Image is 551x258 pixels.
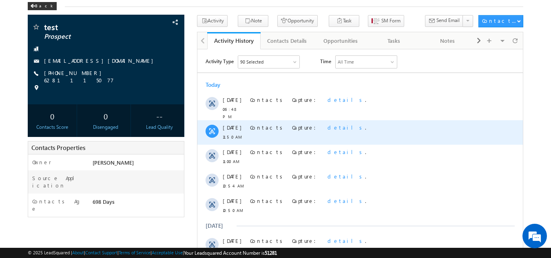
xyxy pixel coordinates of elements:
span: details [130,123,168,130]
span: Send Email [436,17,460,24]
span: details [130,188,168,195]
span: 51281 [265,250,277,256]
span: 05:50 PM [25,197,50,205]
div: Notes [427,36,467,46]
span: Contacts Capture: [53,123,124,130]
img: d_60004797649_company_0_60004797649 [14,43,34,53]
span: SM Form [381,17,401,24]
span: Your Leadsquared Account Number is [184,250,277,256]
div: Leave a message [42,43,137,53]
label: Contacts Age [32,198,85,212]
div: 698 Days [91,198,184,209]
button: Contacts Actions [478,15,523,27]
div: Back [28,2,57,10]
span: Contacts Capture: [53,75,124,82]
div: 90 Selected [43,9,66,16]
button: SM Form [368,15,404,27]
div: Sales Activity,BD - BL Flexi Funds,BL - Business Loan,FL - Flexible Loan,FT - Flexi Loan Balance ... [41,7,102,19]
div: . [53,75,291,82]
span: details [130,47,168,54]
div: Contacts Details [267,36,307,46]
button: Activity [197,15,228,27]
span: Prospect [44,33,141,41]
div: . [53,123,291,131]
span: 10:50 AM [25,157,50,165]
span: Activity Type [8,6,36,18]
span: 11:50 AM [25,84,50,91]
textarea: Type your message and click 'Submit' [11,75,149,193]
div: Opportunities [321,36,360,46]
span: [DATE] [25,148,44,155]
span: 05:43 PM [25,222,50,229]
div: 0 [83,108,128,123]
span: 11:00 AM [25,108,50,116]
em: Submit [119,200,148,211]
button: Opportunity [277,15,318,27]
div: [DATE] [8,237,35,245]
div: . [53,47,291,54]
a: Back [28,2,61,9]
span: Contacts Capture: [53,188,124,195]
div: -- [137,108,182,123]
a: Activity History [207,32,261,49]
span: details [130,75,168,82]
div: . [53,212,291,220]
div: [DATE] [8,173,35,180]
div: Activity History [213,37,254,44]
span: [DATE] [25,212,44,220]
span: Time [123,6,134,18]
span: [PHONE_NUMBER] 6281115077 [44,69,170,84]
span: Contacts Properties [31,143,85,152]
a: Contact Support [85,250,117,255]
div: Minimize live chat window [134,4,153,24]
span: test [44,23,141,31]
div: Lead Quality [137,123,182,131]
button: Note [238,15,268,27]
div: Contacts Score [30,123,75,131]
a: Contacts Details [261,32,314,49]
a: Notes [421,32,474,49]
div: All Time [140,9,157,16]
a: Tasks [367,32,421,49]
a: Terms of Service [119,250,150,255]
div: . [53,188,291,195]
div: 0 [30,108,75,123]
button: Send Email [425,15,463,27]
span: details [130,212,168,219]
div: Today [8,32,35,39]
span: details [130,148,168,155]
span: © 2025 LeadSquared | | | | | [28,249,277,257]
span: [DATE] [25,47,44,54]
span: [DATE] [25,188,44,195]
span: details [130,99,168,106]
span: [DATE] [25,123,44,131]
span: Contacts Capture: [53,99,124,106]
div: Disengaged [83,123,128,131]
div: Contacts Actions [482,17,517,24]
label: Source Application [32,174,85,189]
a: Opportunities [314,32,367,49]
span: [PERSON_NAME] [93,159,134,166]
span: Contacts Capture: [53,47,124,54]
a: [EMAIL_ADDRESS][DOMAIN_NAME] [44,57,157,64]
span: Contacts Capture: [53,212,124,219]
span: 10:54 AM [25,133,50,140]
a: About [72,250,84,255]
button: Task [329,15,359,27]
div: . [53,148,291,155]
div: Tasks [374,36,414,46]
label: Owner [32,159,51,166]
span: [DATE] [25,75,44,82]
a: Acceptable Use [152,250,183,255]
span: 06:48 PM [25,56,50,71]
span: [DATE] [25,99,44,106]
div: . [53,99,291,106]
span: Contacts Capture: [53,148,124,155]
